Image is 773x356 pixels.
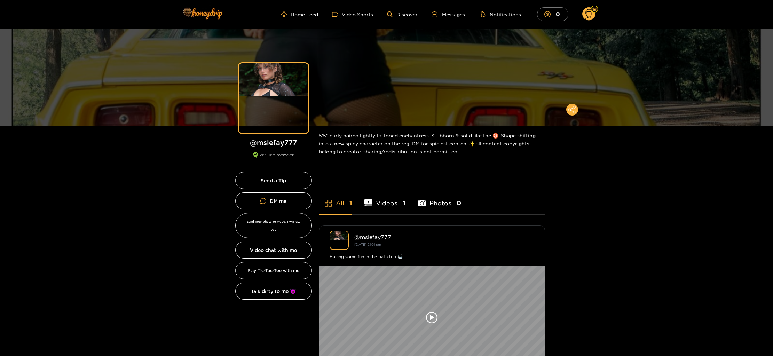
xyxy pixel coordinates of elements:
button: Video chat with me [235,242,312,259]
button: Send a Tip [235,172,312,189]
li: Videos [364,183,406,214]
small: [DATE] 21:01 pm [354,243,381,246]
a: Discover [387,11,417,17]
div: @ mslefay777 [354,234,534,240]
a: Video Shorts [332,11,373,17]
span: dollar [544,11,554,17]
div: Having some fun in the bath tub 🛀🏽 [330,253,534,260]
div: Messages [432,10,465,18]
div: verified member [235,152,312,165]
span: appstore [324,199,332,207]
button: Notifications [479,11,523,18]
span: video-camera [332,11,342,17]
span: home [281,11,291,17]
button: Talk dirty to me 😈 [235,283,312,300]
button: 0 [537,7,568,21]
h1: @ mslefay777 [235,138,312,147]
li: All [319,183,352,214]
li: Photos [418,183,461,214]
mark: 0 [555,10,561,18]
button: Send your photo or video, I will rate you [235,213,312,238]
a: Home Feed [281,11,318,17]
span: 1 [349,199,352,207]
span: 1 [403,199,405,207]
img: mslefay777 [330,231,349,250]
button: Play Tic-Tac-Toe with me [235,262,312,279]
div: 5'5" curly haired lightly tattooed enchantress. Stubborn & solid like the ♉️. Shape shifting into... [319,126,545,161]
a: DM me [235,192,312,209]
img: Fan Level [592,7,597,11]
span: 0 [457,199,461,207]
